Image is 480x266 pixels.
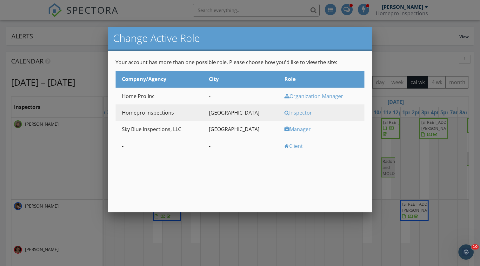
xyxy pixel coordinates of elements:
td: Sky Blue Inspections, LLC [116,121,203,137]
div: Client [284,143,363,150]
td: - [203,138,278,154]
th: Role [278,71,364,88]
td: - [116,138,203,154]
p: Your account has more than one possible role. Please choose how you'd like to view the site: [116,59,364,66]
div: Manager [284,126,363,133]
td: [GEOGRAPHIC_DATA] [203,104,278,121]
td: - [203,88,278,104]
iframe: Intercom live chat [458,244,474,260]
th: City [203,71,278,88]
div: Inspector [284,109,363,116]
td: [GEOGRAPHIC_DATA] [203,121,278,137]
span: 10 [471,244,479,249]
td: Home Pro Inc [116,88,203,104]
td: Homepro Inspections [116,104,203,121]
div: Organization Manager [284,93,363,100]
h2: Change Active Role [113,32,367,44]
th: Company/Agency [116,71,203,88]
